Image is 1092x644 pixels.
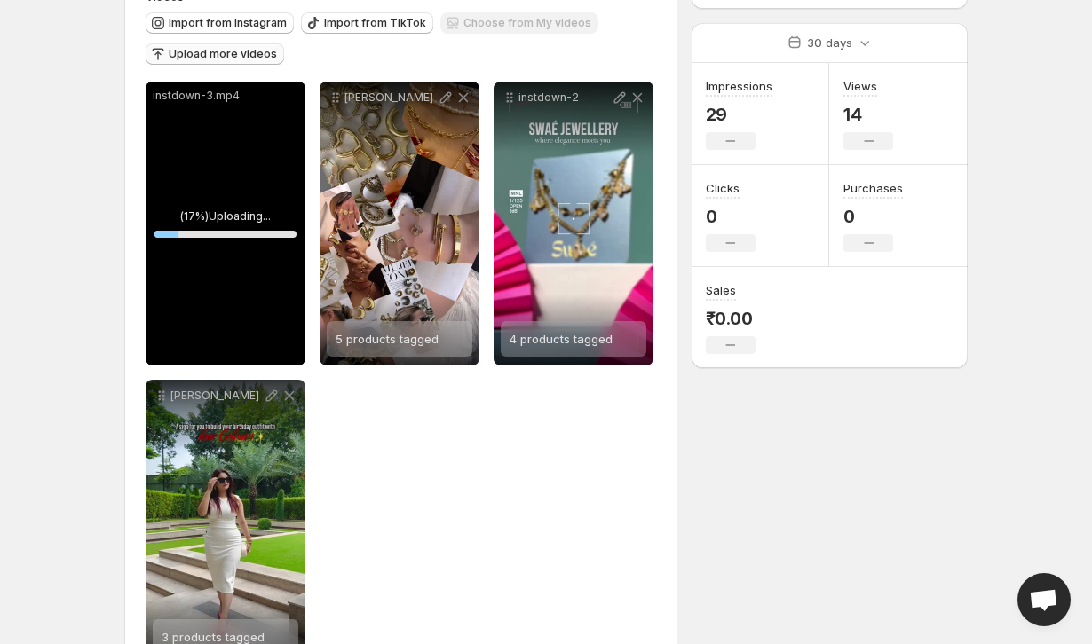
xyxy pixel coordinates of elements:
span: 5 products tagged [336,332,439,346]
p: instdown-3.mp4 [153,89,298,103]
span: 4 products tagged [510,332,613,346]
span: 3 products tagged [162,630,265,644]
p: instdown-2 [518,90,611,105]
div: Open chat [1017,573,1071,626]
p: 0 [706,206,756,227]
h3: Clicks [706,179,740,197]
div: [PERSON_NAME]5 products tagged [320,82,479,365]
span: Import from TikTok [324,16,426,30]
h3: Purchases [843,179,903,197]
button: Import from Instagram [146,12,294,34]
h3: Views [843,77,877,95]
h3: Sales [706,281,736,299]
p: 29 [706,104,772,125]
p: 0 [843,206,903,227]
p: [PERSON_NAME] [170,389,263,403]
h3: Impressions [706,77,772,95]
div: instdown-24 products tagged [494,82,653,365]
p: [PERSON_NAME] [344,90,437,105]
button: Import from TikTok [301,12,433,34]
p: ₹0.00 [706,308,756,329]
span: Import from Instagram [169,16,287,30]
p: 30 days [807,34,852,51]
p: 14 [843,104,893,125]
